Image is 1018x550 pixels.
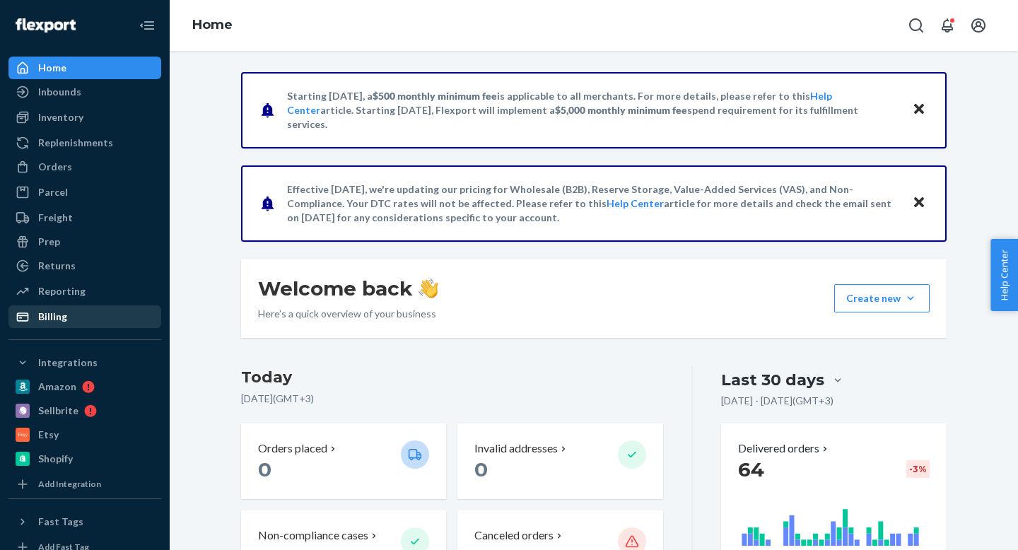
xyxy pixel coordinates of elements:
p: Canceled orders [474,527,554,544]
p: Starting [DATE], a is applicable to all merchants. For more details, please refer to this article... [287,89,899,131]
p: Here’s a quick overview of your business [258,307,438,321]
div: Last 30 days [721,369,824,391]
div: Returns [38,259,76,273]
button: Open Search Box [902,11,930,40]
div: Fast Tags [38,515,83,529]
a: Shopify [8,447,161,470]
button: Orders placed 0 [241,423,446,499]
a: Billing [8,305,161,328]
button: Open notifications [933,11,961,40]
img: hand-wave emoji [419,279,438,298]
ol: breadcrumbs [181,5,244,46]
div: Parcel [38,185,68,199]
a: Orders [8,156,161,178]
div: Add Integration [38,478,101,490]
a: Inventory [8,106,161,129]
button: Open account menu [964,11,993,40]
div: Home [38,61,66,75]
div: Replenishments [38,136,113,150]
span: 0 [474,457,488,481]
button: Close [910,193,928,213]
button: Help Center [990,239,1018,311]
h3: Today [241,366,663,389]
a: Home [8,57,161,79]
a: Help Center [607,197,664,209]
a: Etsy [8,423,161,446]
a: Prep [8,230,161,253]
a: Amazon [8,375,161,398]
div: Freight [38,211,73,225]
a: Replenishments [8,131,161,154]
button: Invalid addresses 0 [457,423,662,499]
div: Inventory [38,110,83,124]
div: Reporting [38,284,86,298]
a: Freight [8,206,161,229]
a: Reporting [8,280,161,303]
div: Etsy [38,428,59,442]
div: Prep [38,235,60,249]
button: Fast Tags [8,510,161,533]
button: Delivered orders [738,440,831,457]
button: Integrations [8,351,161,374]
p: Orders placed [258,440,327,457]
span: $5,000 monthly minimum fee [555,104,687,116]
p: Effective [DATE], we're updating our pricing for Wholesale (B2B), Reserve Storage, Value-Added Se... [287,182,899,225]
a: Sellbrite [8,399,161,422]
div: Integrations [38,356,98,370]
div: Billing [38,310,67,324]
div: Inbounds [38,85,81,99]
div: Amazon [38,380,76,394]
div: -3 % [906,460,930,478]
p: Invalid addresses [474,440,558,457]
span: 0 [258,457,271,481]
h1: Welcome back [258,276,438,301]
div: Orders [38,160,72,174]
p: Non-compliance cases [258,527,368,544]
a: Add Integration [8,476,161,493]
div: Shopify [38,452,73,466]
button: Create new [834,284,930,312]
div: Sellbrite [38,404,78,418]
p: [DATE] ( GMT+3 ) [241,392,663,406]
a: Returns [8,254,161,277]
button: Close [910,100,928,120]
a: Inbounds [8,81,161,103]
img: Flexport logo [16,18,76,33]
span: $500 monthly minimum fee [373,90,497,102]
a: Home [192,17,233,33]
span: 64 [738,457,764,481]
button: Close Navigation [133,11,161,40]
a: Parcel [8,181,161,204]
p: [DATE] - [DATE] ( GMT+3 ) [721,394,833,408]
